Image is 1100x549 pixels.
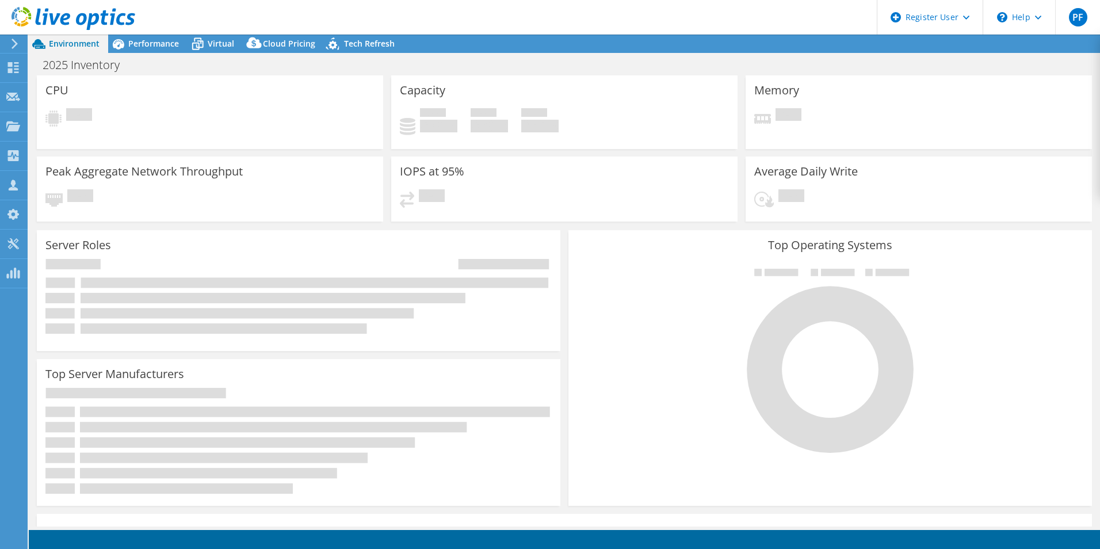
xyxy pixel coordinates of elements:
[997,12,1007,22] svg: \n
[49,38,100,49] span: Environment
[45,165,243,178] h3: Peak Aggregate Network Throughput
[45,84,68,97] h3: CPU
[67,189,93,205] span: Pending
[754,84,799,97] h3: Memory
[420,108,446,120] span: Used
[208,38,234,49] span: Virtual
[778,189,804,205] span: Pending
[45,368,184,380] h3: Top Server Manufacturers
[400,84,445,97] h3: Capacity
[344,38,395,49] span: Tech Refresh
[45,239,111,251] h3: Server Roles
[521,108,547,120] span: Total
[471,108,496,120] span: Free
[521,120,559,132] h4: 0 GiB
[128,38,179,49] span: Performance
[37,59,137,71] h1: 2025 Inventory
[754,165,858,178] h3: Average Daily Write
[577,239,1083,251] h3: Top Operating Systems
[1069,8,1087,26] span: PF
[400,165,464,178] h3: IOPS at 95%
[776,108,801,124] span: Pending
[471,120,508,132] h4: 0 GiB
[419,189,445,205] span: Pending
[420,120,457,132] h4: 0 GiB
[66,108,92,124] span: Pending
[263,38,315,49] span: Cloud Pricing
